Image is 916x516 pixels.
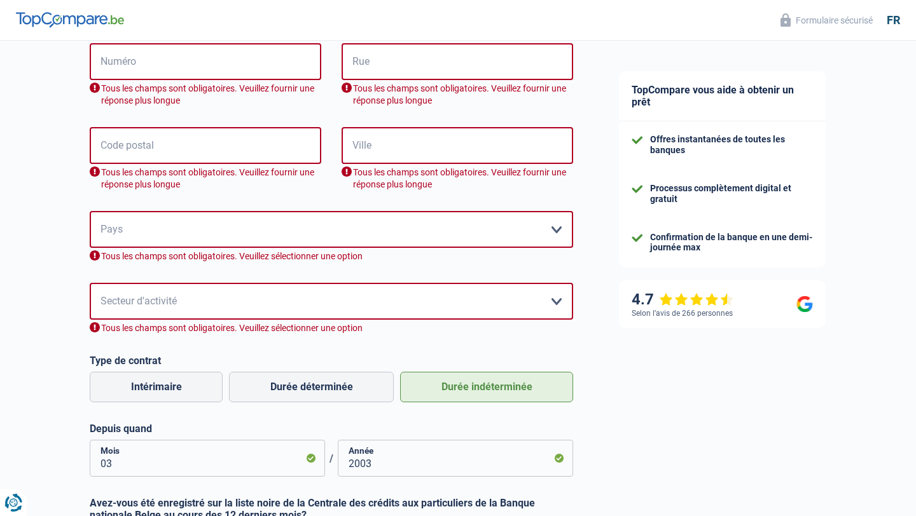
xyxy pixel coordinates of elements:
div: Tous les champs sont obligatoires. Veuillez fournir une réponse plus longue [342,166,573,191]
label: Durée déterminée [229,372,394,402]
input: MM [90,440,325,477]
input: AAAA [338,440,573,477]
div: Tous les champs sont obligatoires. Veuillez fournir une réponse plus longue [90,166,321,191]
img: TopCompare Logo [16,12,124,27]
div: Tous les champs sont obligatoires. Veuillez sélectionner une option [90,250,573,262]
button: Formulaire sécurisé [773,10,880,31]
div: Tous les champs sont obligatoires. Veuillez fournir une réponse plus longue [90,83,321,107]
div: 4.7 [632,290,734,309]
div: Tous les champs sont obligatoires. Veuillez fournir une réponse plus longue [342,83,573,107]
div: fr [887,13,900,27]
label: Durée indéterminée [400,372,573,402]
div: Selon l’avis de 266 personnes [632,309,733,318]
div: Confirmation de la banque en une demi-journée max [650,232,813,254]
div: Tous les champs sont obligatoires. Veuillez sélectionner une option [90,322,573,334]
label: Intérimaire [90,372,223,402]
span: / [325,452,338,465]
div: Offres instantanées de toutes les banques [650,134,813,156]
img: Advertisement [3,174,4,175]
div: TopCompare vous aide à obtenir un prêt [619,71,826,121]
div: Processus complètement digital et gratuit [650,183,813,205]
label: Type de contrat [90,355,573,367]
label: Depuis quand [90,423,573,435]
